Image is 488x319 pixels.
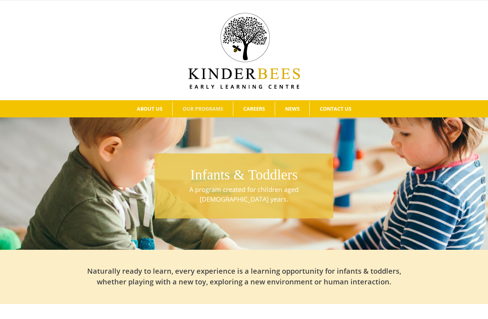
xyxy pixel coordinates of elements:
[173,102,233,116] a: OUR PROGRAMS
[183,106,223,111] span: OUR PROGRAMS
[320,106,352,111] span: CONTACT US
[275,102,309,116] a: NEWS
[285,106,300,111] span: NEWS
[87,266,401,287] h2: Naturally ready to learn, every experience is a learning opportunity for infants & toddlers, whet...
[243,106,265,111] span: CAREERS
[137,106,163,111] span: ABOUT US
[310,102,361,116] a: CONTACT US
[188,13,300,89] img: Kinder Bees Logo
[233,102,275,116] a: CAREERS
[127,102,172,116] a: ABOUT US
[158,185,330,204] p: A program created for children aged [DEMOGRAPHIC_DATA] years.
[158,165,330,185] h1: Infants & Toddlers
[11,100,477,117] nav: Main Menu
